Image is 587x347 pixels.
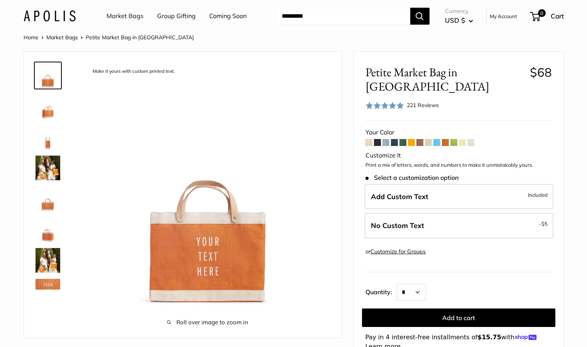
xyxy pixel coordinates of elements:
[551,12,564,20] span: Cart
[34,92,62,120] a: Petite Market Bag in Citrus
[86,34,194,41] span: Petite Market Bag in [GEOGRAPHIC_DATA]
[107,10,144,22] a: Market Bags
[362,308,555,327] button: Add to cart
[365,246,426,257] div: or
[24,34,39,41] a: Home
[370,248,426,255] a: Customize for Groups
[89,66,179,77] div: Make it yours with custom printed text.
[371,221,424,230] span: No Custom Text
[36,94,60,119] img: Petite Market Bag in Citrus
[34,246,62,274] a: Petite Market Bag in Citrus
[445,16,465,24] span: USD $
[528,190,548,199] span: Included
[410,8,430,25] button: Search
[541,221,548,227] span: $5
[46,34,78,41] a: Market Bags
[365,282,397,301] label: Quantity:
[365,213,553,238] label: Leave Blank
[365,184,553,210] label: Add Custom Text
[36,248,60,273] img: Petite Market Bag in Citrus
[36,63,60,88] img: description_Make it yours with custom printed text.
[371,192,428,201] span: Add Custom Text
[34,62,62,89] a: description_Make it yours with custom printed text.
[276,8,410,25] input: Search...
[36,186,60,211] img: description_Seal of authenticity printed on the backside of every bag.
[36,125,60,149] img: description_12.5" wide, 9.5" high, 5.5" deep; handles: 3.5" drop
[365,127,552,138] div: Your Color
[34,154,62,182] a: Petite Market Bag in Citrus
[531,10,564,22] a: 0 Cart
[34,216,62,243] a: Petite Market Bag in Citrus
[86,63,330,307] img: description_Make it yours with custom printed text.
[24,10,76,22] img: Apolis
[539,219,548,228] span: -
[209,10,247,22] a: Coming Soon
[86,317,330,328] span: Roll over image to zoom in
[365,174,458,181] span: Select a customization option
[34,123,62,151] a: description_12.5" wide, 9.5" high, 5.5" deep; handles: 3.5" drop
[24,32,194,42] nav: Breadcrumb
[36,156,60,180] img: Petite Market Bag in Citrus
[36,217,60,242] img: Petite Market Bag in Citrus
[36,279,60,303] img: description_Custom printed text with eco-friendly ink.
[445,6,473,17] span: Currency
[365,161,552,169] p: Print a mix of letters, words, and numbers to make it unmistakably yours.
[407,102,439,109] span: 221 Reviews
[365,150,552,161] div: Customize It
[34,185,62,213] a: description_Seal of authenticity printed on the backside of every bag.
[490,12,517,21] a: My Account
[34,277,62,305] a: description_Custom printed text with eco-friendly ink.
[538,9,545,17] span: 0
[157,10,196,22] a: Group Gifting
[445,14,473,27] button: USD $
[530,65,552,80] span: $68
[365,65,524,94] span: Petite Market Bag in [GEOGRAPHIC_DATA]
